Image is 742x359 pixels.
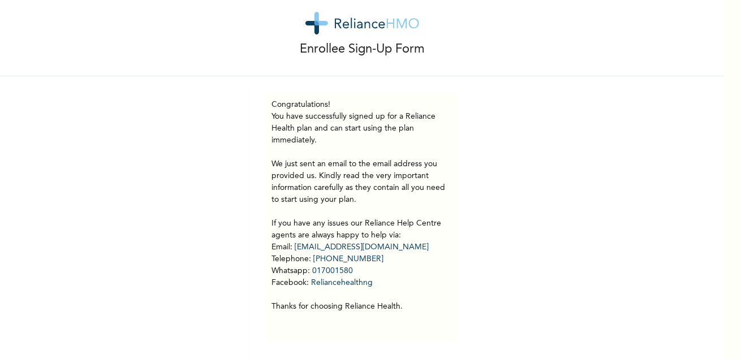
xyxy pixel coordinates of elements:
h3: Congratulations! [271,99,452,111]
a: [EMAIL_ADDRESS][DOMAIN_NAME] [295,243,429,251]
a: Reliancehealthng [311,279,373,287]
a: 017001580 [312,267,353,275]
img: logo [305,12,419,34]
a: [PHONE_NUMBER] [313,255,383,263]
p: You have successfully signed up for a Reliance Health plan and can start using the plan immediate... [271,111,452,313]
p: Enrollee Sign-Up Form [300,40,425,59]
